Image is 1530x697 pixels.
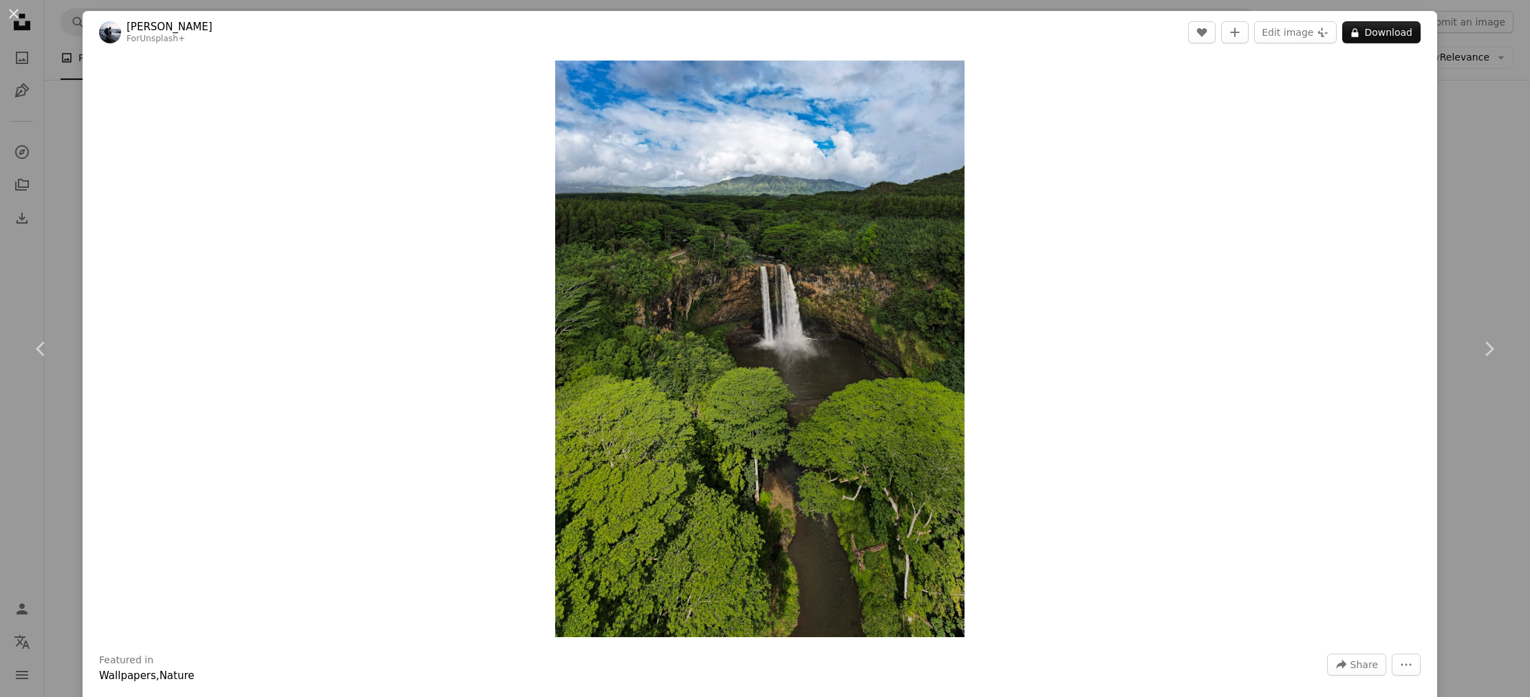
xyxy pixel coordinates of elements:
[127,20,213,34] a: [PERSON_NAME]
[1447,283,1530,415] a: Next
[99,21,121,43] img: Go to Casey Horner's profile
[127,34,213,45] div: For
[1350,654,1378,675] span: Share
[156,669,160,682] span: ,
[1188,21,1216,43] button: Like
[1254,21,1337,43] button: Edit image
[140,34,185,43] a: Unsplash+
[555,61,965,637] button: Zoom in on this image
[1392,654,1421,676] button: More Actions
[1221,21,1249,43] button: Add to Collection
[99,654,153,667] h3: Featured in
[99,669,156,682] a: Wallpapers
[160,669,195,682] a: Nature
[555,61,965,637] img: a waterfall in the middle of a lush green forest
[1327,654,1386,676] button: Share this image
[1342,21,1421,43] button: Download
